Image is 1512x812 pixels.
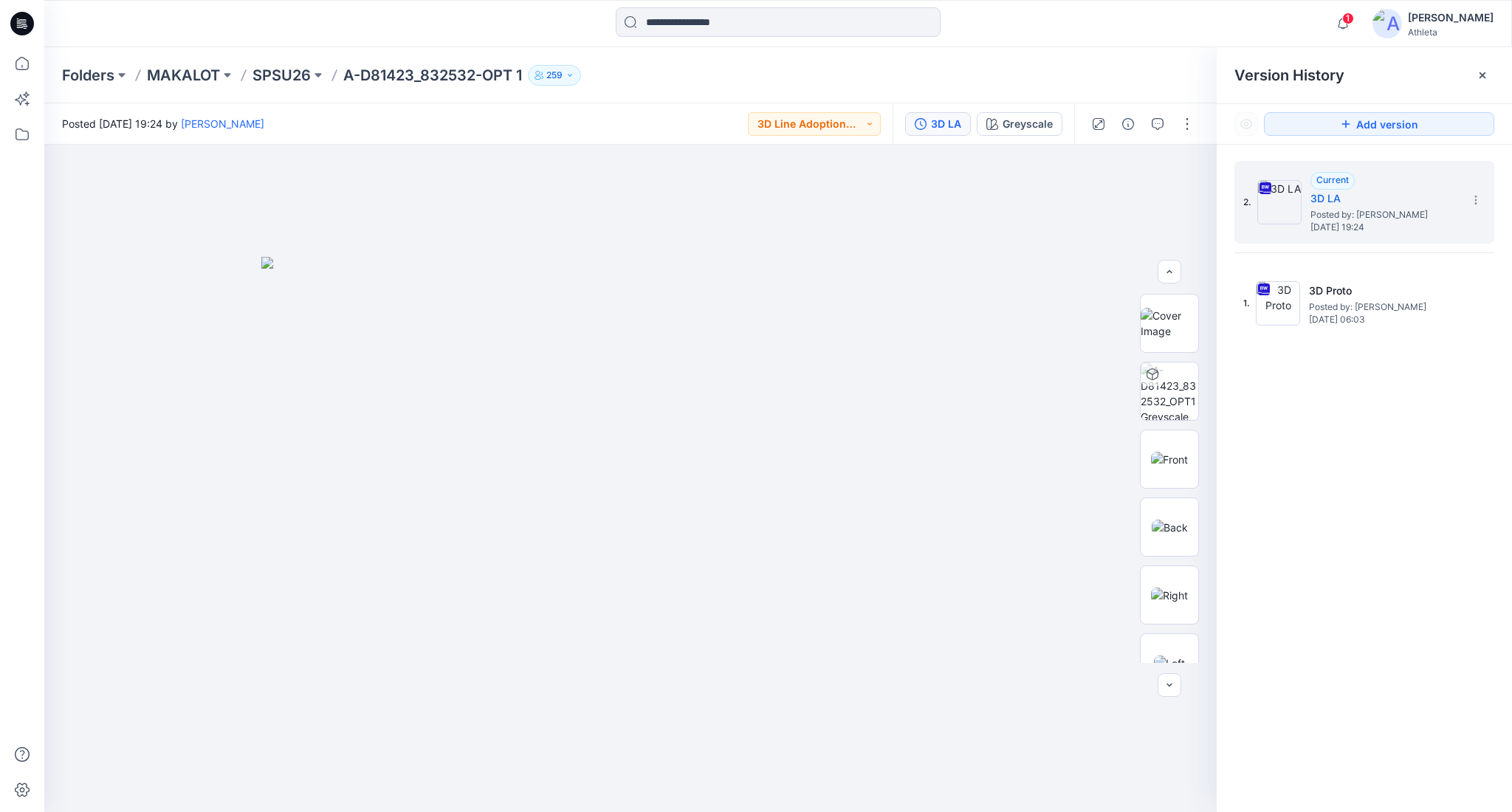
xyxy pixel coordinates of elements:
[1234,112,1258,136] button: Show Hidden Versions
[1408,9,1494,27] div: [PERSON_NAME]
[1154,656,1185,671] img: Left
[528,65,581,86] button: 259
[252,65,311,86] a: SPSU26
[261,257,1000,812] img: eyJhbGciOiJIUzI1NiIsImtpZCI6IjAiLCJzbHQiOiJzZXMiLCJ0eXAiOiJKV1QifQ.eyJkYXRhIjp7InR5cGUiOiJzdG9yYW...
[1264,112,1494,136] button: Add version
[931,116,961,132] div: 3D LA
[1309,282,1457,300] h5: 3D Proto
[1257,180,1302,224] img: 3D LA
[1234,66,1344,84] span: Version History
[1408,27,1494,38] div: Athleta
[1003,116,1053,132] div: Greyscale
[1310,207,1458,222] span: Posted by: Debbie Chu
[147,65,220,86] a: MAKALOT
[1309,300,1457,314] span: Posted by: Debbie Chu
[977,112,1062,136] button: Greyscale
[905,112,971,136] button: 3D LA
[181,117,264,130] a: [PERSON_NAME]
[1243,196,1251,209] span: 2.
[1256,281,1300,326] img: 3D Proto
[1152,520,1188,535] img: Back
[1141,308,1198,339] img: Cover Image
[546,67,563,83] p: 259
[1310,190,1458,207] h5: 3D LA
[62,116,264,131] span: Posted [DATE] 19:24 by
[1310,222,1458,233] span: [DATE] 19:24
[1116,112,1140,136] button: Details
[1316,174,1349,185] span: Current
[1141,362,1198,420] img: A-D81423_832532_OPT1 Greyscale
[1151,452,1188,467] img: Front
[1372,9,1402,38] img: avatar
[343,65,522,86] p: A-D81423_832532-OPT 1
[62,65,114,86] a: Folders
[1243,297,1250,310] span: 1.
[1309,314,1457,325] span: [DATE] 06:03
[1342,13,1354,24] span: 1
[1477,69,1488,81] button: Close
[1151,588,1188,603] img: Right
